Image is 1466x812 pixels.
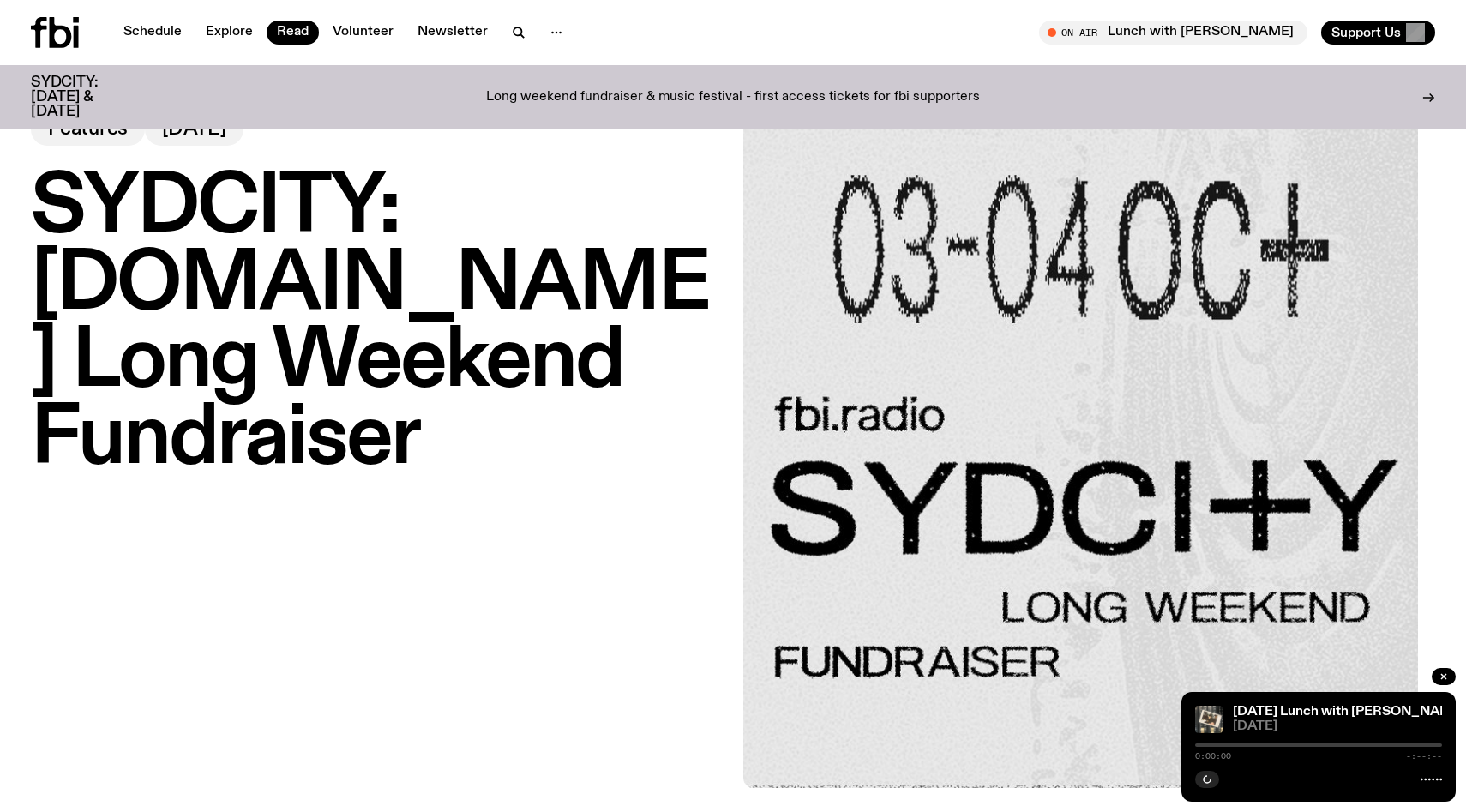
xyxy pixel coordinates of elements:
[162,120,226,139] span: [DATE]
[407,21,498,45] a: Newsletter
[195,21,263,45] a: Explore
[322,21,404,45] a: Volunteer
[31,170,723,478] h1: SYDCITY: [DOMAIN_NAME] Long Weekend Fundraiser
[486,90,980,105] p: Long weekend fundraiser & music festival - first access tickets for fbi supporters
[1195,752,1231,761] span: 0:00:00
[1406,752,1442,761] span: -:--:--
[113,21,192,45] a: Schedule
[1233,720,1442,733] span: [DATE]
[1195,706,1223,733] img: A polaroid of Ella Avni in the studio on top of the mixer which is also located in the studio.
[31,75,141,119] h3: SYDCITY: [DATE] & [DATE]
[1331,25,1401,40] span: Support Us
[267,21,319,45] a: Read
[48,120,128,139] span: Features
[743,113,1418,788] img: Black text on gray background. Reading top to bottom: 03-04 OCT. fbi.radio SYDCITY LONG WEEKEND F...
[1321,21,1435,45] button: Support Us
[1039,21,1307,45] button: On AirLunch with [PERSON_NAME]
